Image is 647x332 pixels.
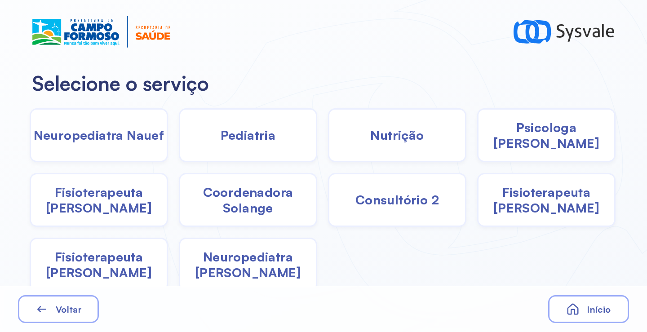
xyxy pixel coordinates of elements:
[355,192,439,208] span: Consultório 2
[34,127,164,143] span: Neuropediatra Nauef
[479,184,614,216] span: Fisioterapeuta [PERSON_NAME]
[56,304,82,315] span: Voltar
[221,127,276,143] span: Pediatria
[32,16,170,48] img: Logotipo do estabelecimento
[31,249,167,280] span: Fisioterapeuta [PERSON_NAME]
[587,304,611,315] span: Início
[479,120,614,151] span: Psicologa [PERSON_NAME]
[180,184,316,216] span: Coordenadora Solange
[180,249,316,280] span: Neuropediatra [PERSON_NAME]
[31,184,167,216] span: Fisioterapeuta [PERSON_NAME]
[32,71,615,96] h2: Selecione o serviço
[514,16,615,48] img: logo-sysvale.svg
[370,127,424,143] span: Nutrição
